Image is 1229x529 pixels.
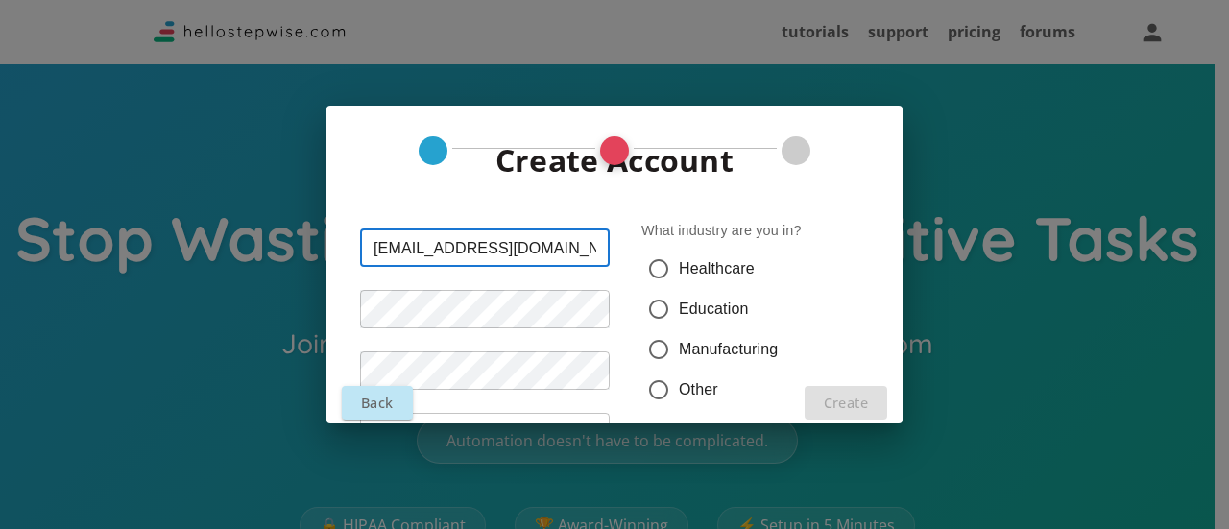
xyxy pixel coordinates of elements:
[679,257,755,280] span: Healthcare
[641,221,802,241] legend: What industry are you in?
[679,338,778,361] span: Manufacturing
[679,378,718,401] span: Other
[679,298,749,321] span: Education
[342,386,413,420] button: Back
[360,228,610,267] input: Enter your email
[360,413,610,451] input: Forum display name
